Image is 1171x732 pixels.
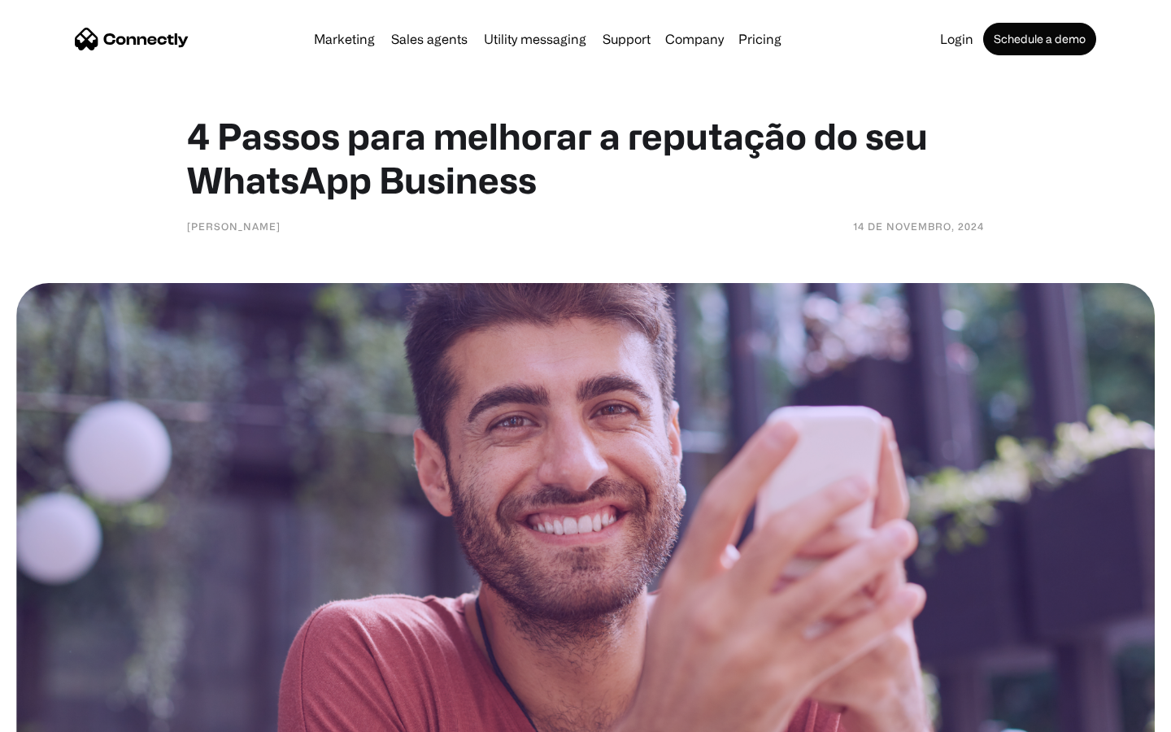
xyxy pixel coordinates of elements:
[307,33,381,46] a: Marketing
[477,33,593,46] a: Utility messaging
[187,114,984,202] h1: 4 Passos para melhorar a reputação do seu WhatsApp Business
[665,28,724,50] div: Company
[732,33,788,46] a: Pricing
[853,218,984,234] div: 14 de novembro, 2024
[187,218,281,234] div: [PERSON_NAME]
[16,704,98,726] aside: Language selected: English
[385,33,474,46] a: Sales agents
[983,23,1096,55] a: Schedule a demo
[596,33,657,46] a: Support
[33,704,98,726] ul: Language list
[934,33,980,46] a: Login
